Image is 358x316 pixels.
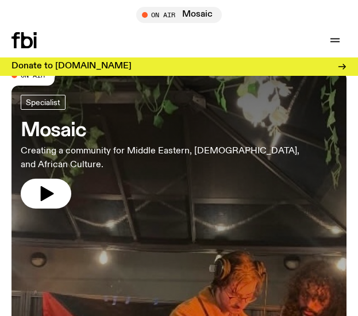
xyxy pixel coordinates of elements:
p: Creating a community for Middle Eastern, [DEMOGRAPHIC_DATA], and African Culture. [21,144,315,172]
a: MosaicCreating a community for Middle Eastern, [DEMOGRAPHIC_DATA], and African Culture. [21,95,315,209]
span: On Air [21,71,45,79]
span: Specialist [26,98,60,106]
h3: Donate to [DOMAIN_NAME] [11,62,132,71]
a: Specialist [21,95,66,110]
h3: Mosaic [21,121,315,140]
button: On AirMosaic [136,7,222,23]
